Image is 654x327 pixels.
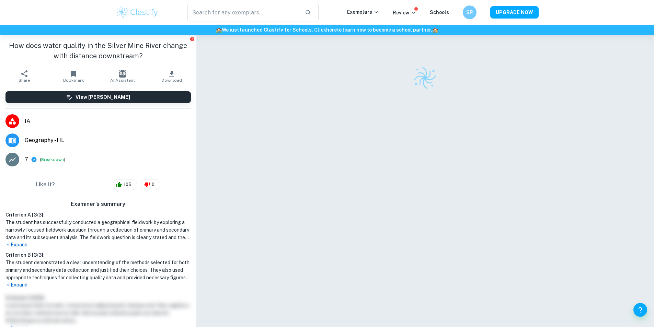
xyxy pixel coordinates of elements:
p: Expand [5,281,191,289]
p: 7 [25,155,28,164]
img: AI Assistant [119,70,126,78]
div: 0 [141,179,160,190]
span: ( ) [40,156,65,163]
span: Download [162,78,182,83]
h6: Examiner's summary [3,200,194,208]
button: Breakdown [41,156,64,163]
h1: How does water quality in the Silver Mine River change with distance downstream? [5,40,191,61]
button: SR [463,5,477,19]
h1: The student has successfully conducted a geographical fieldwork by exploring a narrowly focused f... [5,219,191,241]
input: Search for any exemplars... [187,3,300,22]
h6: Like it? [36,180,55,189]
span: AI Assistant [110,78,135,83]
span: Geography - HL [25,136,191,144]
span: 🏫 [432,27,438,33]
button: Bookmark [49,67,98,86]
h6: We just launched Clastify for Schools. Click to learn how to become a school partner. [1,26,653,34]
span: Bookmark [63,78,84,83]
img: Clastify logo [412,65,438,91]
button: UPGRADE NOW [490,6,539,19]
h6: Criterion B [ 3 / 3 ]: [5,251,191,259]
h6: View [PERSON_NAME] [76,93,130,101]
button: Download [147,67,196,86]
p: Review [393,9,416,16]
button: View [PERSON_NAME] [5,91,191,103]
span: Share [19,78,30,83]
span: 🏫 [216,27,222,33]
div: 105 [113,179,137,190]
p: Expand [5,241,191,248]
h6: SR [466,9,473,16]
img: Clastify logo [116,5,159,19]
a: Schools [430,10,449,15]
a: here [326,27,337,33]
span: 105 [120,181,135,188]
h6: Criterion A [ 3 / 3 ]: [5,211,191,219]
span: 0 [148,181,158,188]
button: Help and Feedback [633,303,647,317]
span: IA [25,117,191,125]
button: AI Assistant [98,67,147,86]
h1: The student demonstrated a clear understanding of the methods selected for both primary and secon... [5,259,191,281]
p: Exemplars [347,8,379,16]
button: Report issue [190,36,195,42]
